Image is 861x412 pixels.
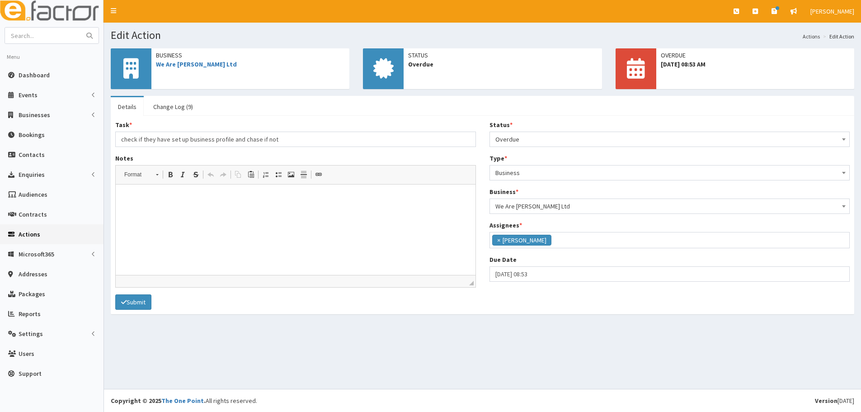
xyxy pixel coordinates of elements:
[259,169,272,180] a: Insert/Remove Numbered List
[19,350,34,358] span: Users
[489,132,850,147] span: Overdue
[495,166,844,179] span: Business
[312,169,325,180] a: Link (Ctrl+L)
[115,120,132,129] label: Task
[232,169,245,180] a: Copy (Ctrl+C)
[489,165,850,180] span: Business
[489,199,850,214] span: We Are Baer Ltd
[297,169,310,180] a: Insert Horizontal Line
[19,330,43,338] span: Settings
[19,170,45,179] span: Enquiries
[661,60,850,69] span: [DATE] 08:53 AM
[469,281,474,285] span: Drag to resize
[5,28,81,43] input: Search...
[111,97,144,116] a: Details
[19,71,50,79] span: Dashboard
[19,190,47,199] span: Audiences
[408,60,597,69] span: Overdue
[204,169,217,180] a: Undo (Ctrl+Z)
[164,169,177,180] a: Bold (Ctrl+B)
[492,235,551,246] li: Jessica Carrington
[19,310,41,318] span: Reports
[115,154,133,163] label: Notes
[217,169,230,180] a: Redo (Ctrl+Y)
[19,250,54,258] span: Microsoft365
[119,168,163,181] a: Format
[489,255,517,264] label: Due Date
[115,294,151,310] button: Submit
[19,111,50,119] span: Businesses
[285,169,297,180] a: Image
[19,230,40,238] span: Actions
[111,29,854,41] h1: Edit Action
[19,91,38,99] span: Events
[19,290,45,298] span: Packages
[408,51,597,60] span: Status
[189,169,202,180] a: Strike Through
[489,187,518,196] label: Business
[19,270,47,278] span: Addresses
[19,151,45,159] span: Contacts
[661,51,850,60] span: OVERDUE
[146,97,200,116] a: Change Log (9)
[272,169,285,180] a: Insert/Remove Bulleted List
[489,120,513,129] label: Status
[810,7,854,15] span: [PERSON_NAME]
[116,185,475,275] iframe: Rich Text Editor, notes
[104,389,861,412] footer: All rights reserved.
[19,131,45,139] span: Bookings
[489,221,522,230] label: Assignees
[156,51,345,60] span: Business
[803,33,820,40] a: Actions
[495,200,844,213] span: We Are Baer Ltd
[19,369,42,378] span: Support
[489,154,507,163] label: Type
[497,236,500,245] span: ×
[19,210,47,218] span: Contracts
[245,169,257,180] a: Paste (Ctrl+V)
[161,397,204,405] a: The One Point
[821,33,854,40] li: Edit Action
[156,60,237,68] a: We Are [PERSON_NAME] Ltd
[815,397,837,405] b: Version
[120,169,151,180] span: Format
[495,133,844,146] span: Overdue
[815,396,854,405] div: [DATE]
[111,397,206,405] strong: Copyright © 2025 .
[177,169,189,180] a: Italic (Ctrl+I)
